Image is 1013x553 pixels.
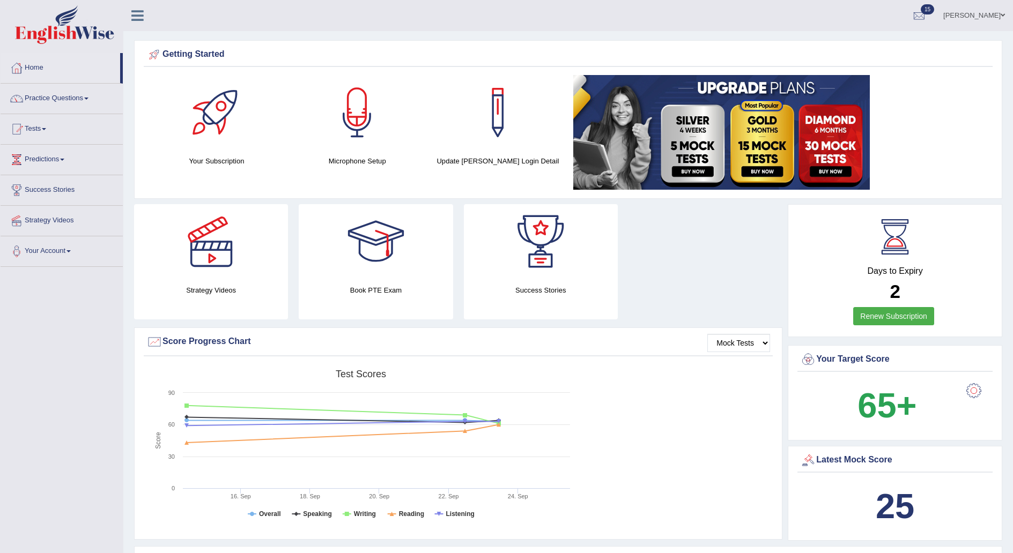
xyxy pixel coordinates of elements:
tspan: 24. Sep [508,493,528,499]
div: Your Target Score [800,352,990,368]
h4: Update [PERSON_NAME] Login Detail [433,155,563,167]
text: 30 [168,453,175,460]
a: Renew Subscription [853,307,934,325]
tspan: 18. Sep [300,493,320,499]
h4: Strategy Videos [134,285,288,296]
img: small5.jpg [573,75,870,190]
tspan: 16. Sep [231,493,251,499]
h4: Days to Expiry [800,266,990,276]
tspan: 20. Sep [369,493,389,499]
tspan: 22. Sep [439,493,459,499]
a: Success Stories [1,175,123,202]
text: 0 [172,485,175,491]
tspan: Reading [399,510,424,518]
b: 65+ [857,386,916,425]
h4: Microphone Setup [292,155,422,167]
tspan: Score [154,432,162,449]
div: Latest Mock Score [800,452,990,468]
tspan: Speaking [303,510,331,518]
tspan: Test scores [336,369,386,379]
span: 15 [921,4,934,14]
tspan: Listening [446,510,475,518]
h4: Book PTE Exam [299,285,453,296]
text: 60 [168,421,175,428]
a: Practice Questions [1,84,123,110]
h4: Your Subscription [152,155,282,167]
h4: Success Stories [464,285,618,296]
b: 25 [876,487,914,526]
b: 2 [890,281,900,302]
a: Strategy Videos [1,206,123,233]
tspan: Writing [354,510,376,518]
a: Your Account [1,236,123,263]
a: Predictions [1,145,123,171]
div: Getting Started [146,47,990,63]
tspan: Overall [259,510,281,518]
text: 90 [168,390,175,396]
a: Tests [1,114,123,141]
div: Score Progress Chart [146,334,770,350]
a: Home [1,53,120,80]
